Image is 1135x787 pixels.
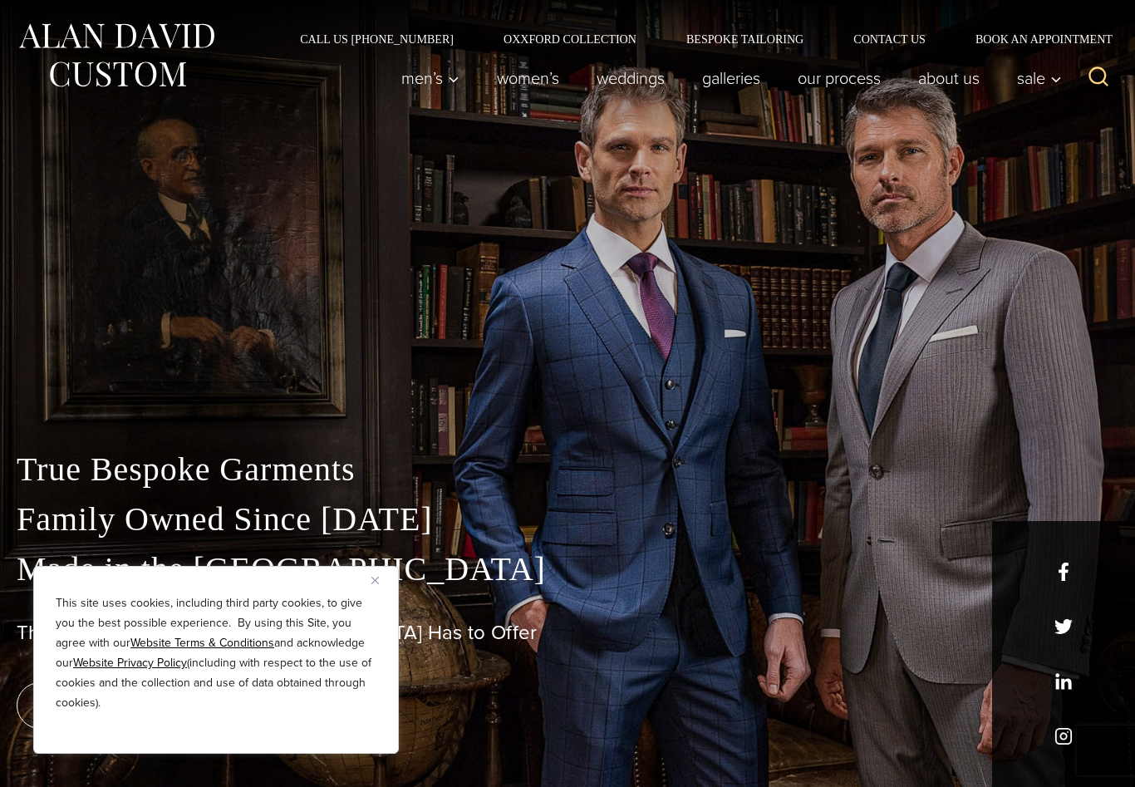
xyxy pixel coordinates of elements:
button: View Search Form [1078,58,1118,98]
a: Book an Appointment [951,33,1118,45]
a: Call Us [PHONE_NUMBER] [275,33,479,45]
button: Close [371,570,391,590]
a: Our Process [779,61,900,95]
a: Women’s [479,61,578,95]
nav: Primary Navigation [383,61,1071,95]
h1: The Best Custom Suits [GEOGRAPHIC_DATA] Has to Offer [17,621,1118,645]
a: Website Privacy Policy [73,654,187,671]
nav: Secondary Navigation [275,33,1118,45]
a: book an appointment [17,682,249,729]
a: Contact Us [828,33,951,45]
p: This site uses cookies, including third party cookies, to give you the best possible experience. ... [56,593,376,713]
img: Alan David Custom [17,18,216,92]
img: Close [371,577,379,584]
a: About Us [900,61,999,95]
p: True Bespoke Garments Family Owned Since [DATE] Made in the [GEOGRAPHIC_DATA] [17,445,1118,594]
a: Bespoke Tailoring [661,33,828,45]
a: Oxxford Collection [479,33,661,45]
a: weddings [578,61,684,95]
a: Galleries [684,61,779,95]
a: Website Terms & Conditions [130,634,274,652]
span: Men’s [401,70,459,86]
span: Sale [1017,70,1062,86]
